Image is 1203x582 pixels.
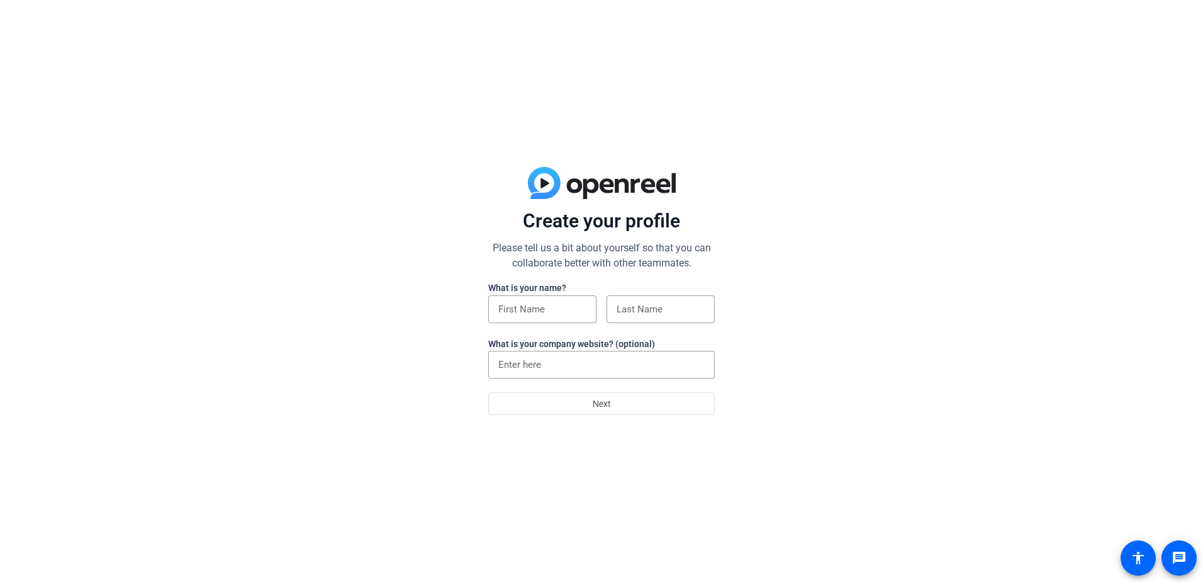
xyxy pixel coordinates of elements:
[488,392,715,415] button: Next
[617,302,705,317] input: Last Name
[488,209,715,233] p: Create your profile
[528,167,676,200] img: blue-gradient.svg
[498,357,705,372] input: Enter here
[1172,551,1187,566] mat-icon: message
[1131,551,1146,566] mat-icon: accessibility
[593,392,611,416] span: Next
[488,283,566,293] label: What is your name?
[488,339,655,349] label: What is your company website? (optional)
[488,241,715,271] p: Please tell us a bit about yourself so that you can collaborate better with other teammates.
[498,302,586,317] input: First Name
